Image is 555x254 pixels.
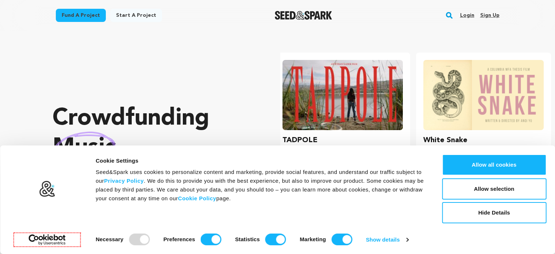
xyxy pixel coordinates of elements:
button: Allow all cookies [442,154,546,175]
div: Keywords by Traffic [81,43,123,48]
h3: White Snake [423,134,467,146]
a: Start a project [110,9,162,22]
strong: Marketing [300,236,326,242]
h3: TADPOLE [282,134,317,146]
a: Sign up [480,10,499,21]
a: Login [460,10,474,21]
img: Seed&Spark Logo Dark Mode [275,11,332,20]
img: hand sketched image [53,132,116,164]
strong: Necessary [96,236,123,242]
img: tab_domain_overview_orange.svg [20,42,26,48]
img: TADPOLE image [282,60,403,130]
div: Cookie Settings [96,156,425,165]
a: Cookie Policy [178,195,216,201]
strong: Statistics [235,236,260,242]
div: Domain: [DOMAIN_NAME] [19,19,80,25]
a: Privacy Policy [104,178,144,184]
a: Usercentrics Cookiebot - opens in a new window [15,234,79,245]
a: Fund a project [56,9,106,22]
img: logo [39,181,55,197]
img: White Snake image [423,60,544,130]
p: Crowdfunding that . [53,104,251,192]
button: Hide Details [442,202,546,223]
img: logo_orange.svg [12,12,18,18]
a: Seed&Spark Homepage [275,11,332,20]
div: Seed&Spark uses cookies to personalize content and marketing, provide social features, and unders... [96,168,425,203]
legend: Consent Selection [95,231,96,231]
div: Domain Overview [28,43,65,48]
div: v 4.0.25 [20,12,36,18]
img: website_grey.svg [12,19,18,25]
button: Allow selection [442,178,546,200]
strong: Preferences [163,236,195,242]
a: Show details [366,234,408,245]
img: tab_keywords_by_traffic_grey.svg [73,42,78,48]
